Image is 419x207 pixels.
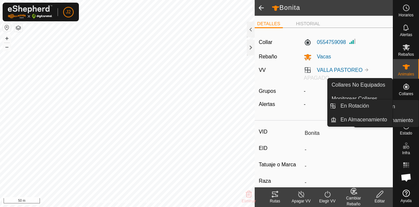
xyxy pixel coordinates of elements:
[8,5,52,19] img: Logo Gallagher
[398,52,414,56] span: Rebaños
[402,151,410,155] span: Infra
[262,198,288,204] div: Rutas
[259,88,276,94] label: Grupos
[3,24,11,31] button: Restablecer Mapa
[328,92,392,105] a: Monitorear Collares
[400,131,412,135] span: Estado
[288,198,314,204] div: Apagar VV
[272,4,393,12] h2: Bonita
[255,20,283,28] li: DETALLES
[304,75,329,81] span: APAGADO
[312,54,331,59] span: Vacas
[401,199,412,203] span: Ayuda
[400,33,412,37] span: Alertas
[349,37,356,45] img: Intensidad de Señal
[14,24,22,32] button: Capas del Mapa
[328,99,392,113] li: En Rotación
[332,95,377,103] span: Monitorear Collares
[393,187,419,205] a: Ayuda
[337,99,392,113] a: En Rotación
[398,72,414,76] span: Animales
[364,67,369,72] img: hasta
[340,116,387,124] span: En Almacenamiento
[340,195,367,207] div: Cambiar Rebaño
[337,113,392,126] a: En Almacenamiento
[304,38,346,46] label: 0554759098
[332,81,385,89] span: Collares No Equipados
[259,128,302,136] label: VID
[259,144,302,153] label: EID
[259,67,265,73] label: VV
[139,198,161,204] a: Contáctenos
[340,102,369,110] span: En Rotación
[3,43,11,51] button: –
[314,198,340,204] div: Elegir VV
[242,199,256,203] span: Eliminar
[328,78,392,92] a: Collares No Equipados
[395,171,417,178] span: Mapa de Calor
[259,54,277,59] label: Rebaño
[367,198,393,204] div: Editar
[317,67,363,73] a: VALLA PASTOREO
[259,101,275,107] label: Alertas
[399,13,413,17] span: Horarios
[293,20,323,27] li: HISTORIAL
[259,160,302,169] label: Tatuaje o Marca
[301,87,391,95] div: -
[396,168,416,187] div: Chat abierto
[328,113,392,126] li: En Almacenamiento
[301,100,391,108] div: -
[259,38,272,46] label: Collar
[66,9,71,15] span: J2
[3,34,11,42] button: +
[93,198,131,204] a: Política de Privacidad
[259,177,302,185] label: Raza
[399,92,413,96] span: Collares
